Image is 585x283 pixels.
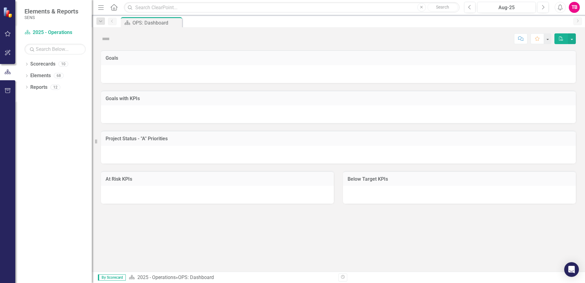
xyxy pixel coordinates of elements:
a: Scorecards [30,61,55,68]
div: Aug-25 [479,4,534,11]
img: ClearPoint Strategy [3,7,14,18]
button: TB [569,2,580,13]
button: Aug-25 [477,2,536,13]
h3: Goals [106,55,571,61]
div: 12 [50,85,60,90]
input: Search Below... [24,44,86,55]
div: » [129,274,334,281]
span: Elements & Reports [24,8,78,15]
a: 2025 - Operations [24,29,86,36]
a: Elements [30,72,51,79]
a: 2025 - Operations [137,274,176,280]
a: Reports [30,84,47,91]
div: 68 [54,73,64,78]
h3: Below Target KPIs [348,176,571,182]
h3: At Risk KPIs [106,176,329,182]
small: SENS [24,15,78,20]
input: Search ClearPoint... [124,2,460,13]
h3: Project Status - "A" Priorities [106,136,571,141]
button: Search [427,3,458,12]
div: OPS: Dashboard [132,19,181,27]
h3: Goals with KPIs [106,96,571,101]
div: OPS: Dashboard [178,274,214,280]
div: Open Intercom Messenger [564,262,579,277]
div: 10 [58,62,68,67]
img: Not Defined [101,34,111,44]
span: By Scorecard [98,274,126,281]
span: Search [436,5,449,9]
